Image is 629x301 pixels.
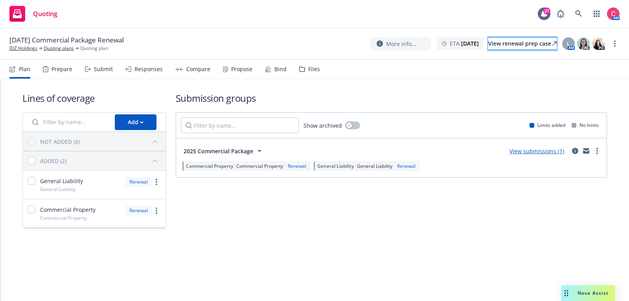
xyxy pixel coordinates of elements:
button: Add [115,114,156,130]
a: View submissions (1) [509,147,564,155]
a: Search [571,6,587,22]
span: Commercial Property [40,206,96,214]
button: 2025 Commercial Package [181,143,267,159]
span: Quoting plan [80,45,108,52]
div: Files [308,66,320,72]
img: photo [592,37,605,50]
img: photo [607,7,620,20]
div: Prepare [51,66,72,72]
button: Nova Assist [561,285,615,301]
a: Quoting plans [44,45,74,52]
div: Submit [94,66,113,72]
div: Compare [186,66,210,72]
div: ADDED (2) [40,157,66,165]
div: Limits added [530,122,565,128]
a: Quoting [6,3,61,25]
a: circleInformation [570,146,580,156]
span: L [567,40,570,48]
a: JDZ Holdings [9,45,37,52]
img: photo [577,37,590,50]
div: Plan [19,66,30,72]
div: View renewal prep case [488,38,557,50]
a: Report a Bug [553,6,568,22]
h1: Lines of coverage [22,92,166,105]
h1: Submission groups [176,92,607,105]
input: Filter by name... [181,117,299,133]
span: More info... [386,40,416,48]
span: General Liability [357,163,392,169]
span: Quoting [33,11,57,17]
strong: [DATE] [461,40,479,47]
span: [DATE] Commercial Package Renewal [9,35,124,45]
span: Commercial Property [40,215,87,221]
a: more [152,206,161,215]
span: General Liability [317,163,354,169]
span: Show archived [303,121,342,130]
div: Drag to move [561,285,571,301]
div: Propose [231,66,252,72]
span: ETA : [450,39,479,48]
a: more [610,39,620,48]
div: 27 [543,7,550,15]
button: ADDED (2) [40,154,161,167]
span: Nova Assist [578,290,609,296]
div: Renewal [125,177,152,187]
div: Bind [274,66,287,72]
button: NOT ADDED (0) [40,135,161,148]
a: View renewal prep case [488,37,557,50]
a: more [152,177,161,187]
input: Filter by name... [28,114,110,130]
a: Switch app [589,6,605,22]
div: NOT ADDED (0) [40,138,80,146]
span: 2025 Commercial Package [184,147,253,155]
div: Add [128,115,143,130]
span: Commercial Property [236,163,283,169]
div: Renewal [125,206,152,215]
span: General Liability [40,177,83,185]
div: Renewal [286,163,308,169]
div: Renewal [395,163,417,169]
span: General Liability [40,186,75,193]
div: Responses [134,66,163,72]
span: Commercial Property [186,163,233,169]
button: More info... [370,37,431,50]
a: mail [581,146,591,156]
a: more [592,146,602,156]
div: No limits [572,122,599,128]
